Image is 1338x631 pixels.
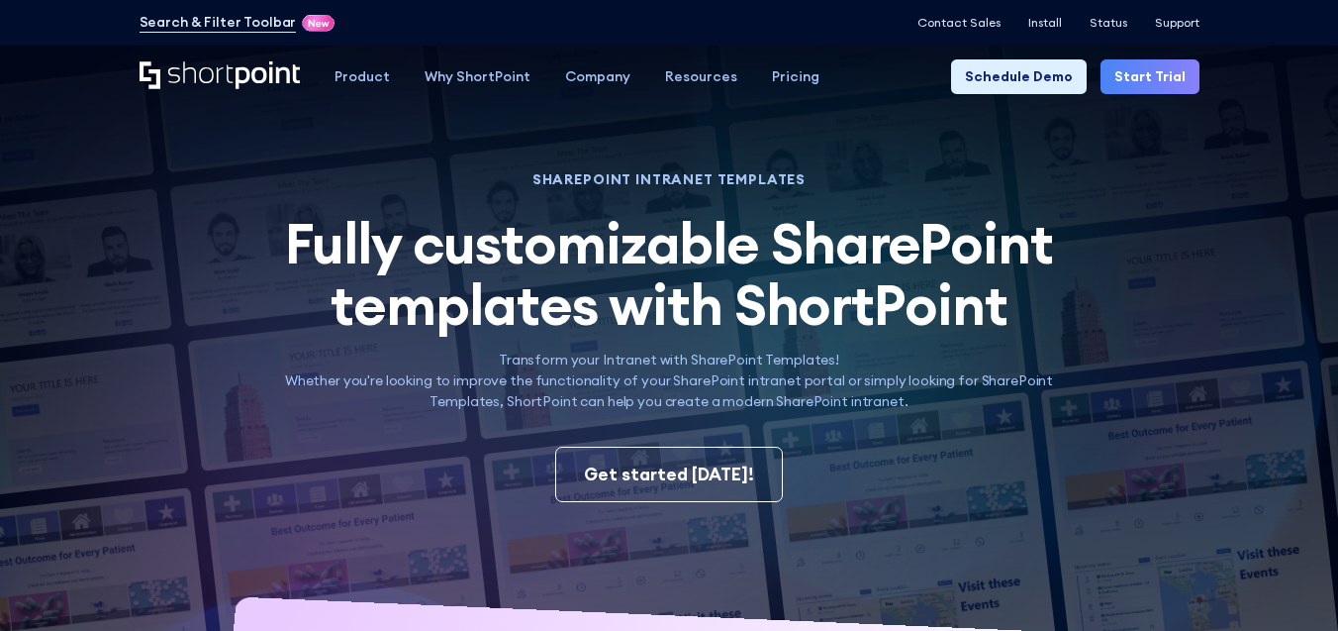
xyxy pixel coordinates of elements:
a: Schedule Demo [951,59,1087,94]
div: Why ShortPoint [425,66,530,87]
div: Product [334,66,390,87]
a: Start Trial [1100,59,1199,94]
div: Company [565,66,630,87]
a: Install [1028,16,1062,30]
div: Pricing [772,66,819,87]
span: Fully customizable SharePoint templates with ShortPoint [285,208,1053,340]
a: Company [548,59,648,94]
a: Search & Filter Toolbar [140,12,297,33]
div: Resources [665,66,737,87]
h1: SHAREPOINT INTRANET TEMPLATES [264,173,1075,185]
div: Get started [DATE]! [584,462,754,487]
a: Get started [DATE]! [555,447,783,502]
a: Support [1155,16,1199,30]
a: Pricing [755,59,837,94]
a: Status [1090,16,1127,30]
a: Contact Sales [917,16,1001,30]
a: Home [140,61,301,91]
p: Transform your Intranet with SharePoint Templates! Whether you're looking to improve the function... [264,350,1075,412]
a: Why ShortPoint [408,59,548,94]
a: Resources [648,59,755,94]
a: Product [318,59,408,94]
